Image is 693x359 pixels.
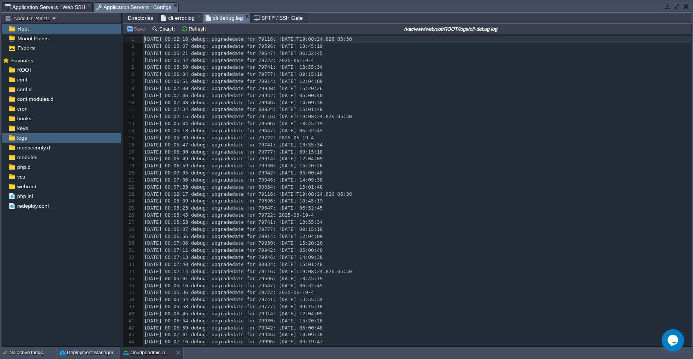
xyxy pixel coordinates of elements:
[123,268,136,275] div: 34
[123,78,136,85] div: 7
[144,198,323,204] span: [DATE] 00:05:09 debug: upgradedate for 79596: [DATE] 18:45:19
[16,164,32,170] a: php.d
[123,219,136,226] div: 27
[5,3,85,12] span: Application Servers : Web SSH
[144,191,352,197] span: [DATE] 00:02:17 debug: upgradedate for 79116: [DATE]T19:08:24.826 05:30
[254,13,303,22] span: SFTP / SSH Gate
[123,57,136,64] div: 4
[144,100,323,105] span: [DATE] 00:07:08 debug: upgradedate for 79946: [DATE] 14:09:38
[123,71,136,78] div: 6
[16,154,38,161] a: modules
[16,125,29,131] span: keys
[144,269,352,274] span: [DATE] 00:02:14 debug: upgradedate for 79116: [DATE]T19:08:24.826 05:30
[123,106,136,113] div: 11
[144,261,323,267] span: [DATE] 00:07:40 debug: upgradedate for 80034: [DATE] 15:01:48
[123,296,136,303] div: 38
[123,191,136,198] div: 23
[123,198,136,205] div: 24
[123,289,136,296] div: 37
[144,339,323,344] span: [DATE] 00:07:16 debug: upgradedate for 79996: [DATE] 03:19:47
[123,85,136,92] div: 8
[203,13,251,22] li: /var/www/webroot/ROOT/logs/cli-debug.log
[144,135,314,140] span: [DATE] 00:05:39 debug: upgradedate for 79722: 2025-06-19-4
[16,115,33,122] a: hooks
[16,25,30,32] a: Root
[161,13,195,22] span: cli-error.log
[144,233,323,239] span: [DATE] 00:06:56 debug: upgradedate for 79914: [DATE] 12:04:09
[123,346,136,353] div: 45
[9,347,56,359] div: No active tasks
[16,96,55,102] a: conf.modules.d
[144,170,323,176] span: [DATE] 00:07:05 debug: upgradedate for 79942: [DATE] 05:00:40
[123,247,136,254] div: 31
[16,35,50,42] a: Mount Points
[144,290,314,295] span: [DATE] 00:05:36 debug: upgradedate for 79722: 2025-06-19-4
[123,92,136,99] div: 9
[144,93,323,98] span: [DATE] 00:07:06 debug: upgradedate for 79942: [DATE] 05:00:40
[123,170,136,177] div: 20
[144,205,323,211] span: [DATE] 00:05:23 debug: upgradedate for 79647: [DATE] 06:32:45
[144,247,323,253] span: [DATE] 00:07:11 debug: upgradedate for 79942: [DATE] 05:00:40
[144,121,323,126] span: [DATE] 00:05:04 debug: upgradedate for 79596: [DATE] 18:45:19
[16,144,51,151] a: modsecurity.d
[144,254,323,260] span: [DATE] 00:07:13 debug: upgradedate for 79946: [DATE] 14:09:38
[123,240,136,247] div: 30
[123,212,136,219] div: 26
[16,45,37,52] a: Exports
[16,173,26,180] a: vcs
[144,184,323,190] span: [DATE] 00:07:33 debug: upgradedate for 80034: [DATE] 15:01:48
[144,240,323,246] span: [DATE] 00:07:06 debug: upgradedate for 79930: [DATE] 15:20:26
[144,78,323,84] span: [DATE] 00:06:51 debug: upgradedate for 79914: [DATE] 12:04:09
[96,3,172,12] span: Application Servers : Configs
[126,25,147,32] button: Save
[144,43,323,49] span: [DATE] 00:05:07 debug: upgradedate for 79596: [DATE] 18:45:19
[206,13,243,23] span: cli-debug.log
[144,325,323,331] span: [DATE] 00:06:59 debug: upgradedate for 79942: [DATE] 05:00:40
[16,76,28,83] a: conf
[16,193,34,199] span: php.ini
[144,114,352,119] span: [DATE] 00:02:15 debug: upgradedate for 79116: [DATE]T19:08:24.826 05:30
[123,163,136,170] div: 19
[10,58,34,64] a: Favorites
[152,25,177,32] button: Search
[144,86,323,91] span: [DATE] 00:07:00 debug: upgradedate for 79930: [DATE] 15:20:26
[123,99,136,106] div: 10
[144,149,323,155] span: [DATE] 00:06:00 debug: upgradedate for 79777: [DATE] 09:15:18
[16,202,50,209] a: redeploy.conf
[123,142,136,149] div: 16
[144,318,323,324] span: [DATE] 00:06:54 debug: upgradedate for 79930: [DATE] 15:20:26
[123,177,136,184] div: 21
[123,261,136,268] div: 33
[123,149,136,156] div: 17
[144,163,323,168] span: [DATE] 00:06:59 debug: upgradedate for 79930: [DATE] 15:20:26
[123,325,136,332] div: 42
[144,219,323,225] span: [DATE] 00:05:53 debug: upgradedate for 79741: [DATE] 13:55:34
[144,297,323,302] span: [DATE] 00:05:44 debug: upgradedate for 79741: [DATE] 13:55:34
[123,226,136,233] div: 28
[144,50,323,56] span: [DATE] 00:05:21 debug: upgradedate for 79647: [DATE] 06:32:45
[16,86,33,93] span: conf.d
[123,205,136,212] div: 25
[123,349,170,356] button: cloudpeadmin-production
[123,113,136,120] div: 12
[123,155,136,163] div: 18
[123,134,136,142] div: 15
[144,156,323,161] span: [DATE] 00:06:49 debug: upgradedate for 79914: [DATE] 12:04:09
[123,43,136,50] div: 2
[16,66,34,73] a: ROOT
[123,310,136,318] div: 40
[16,134,28,141] span: logs
[16,183,37,190] a: webroot
[123,127,136,134] div: 14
